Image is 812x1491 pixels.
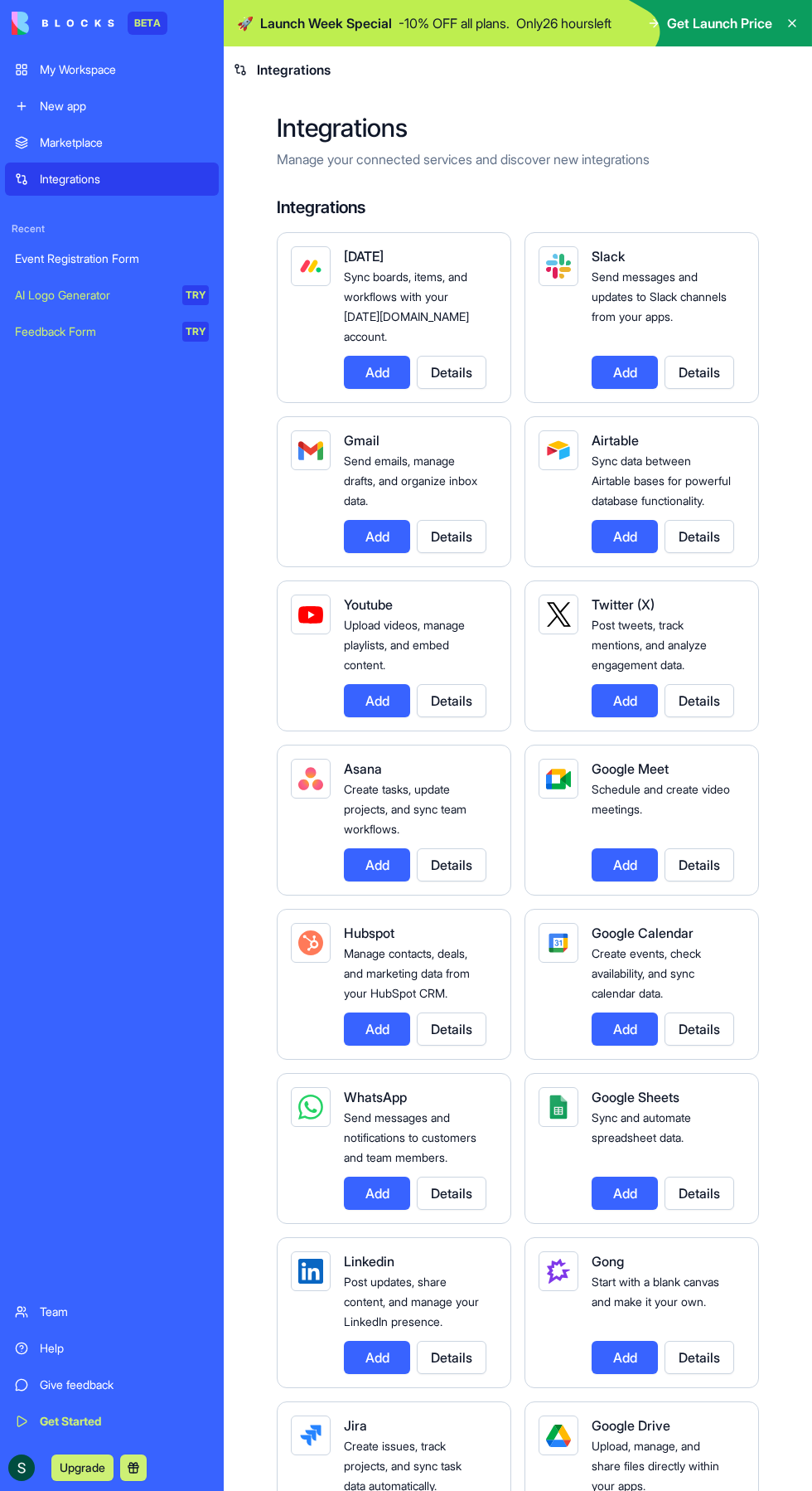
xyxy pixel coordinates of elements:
button: Add [592,356,658,389]
img: logo [12,12,114,35]
p: - 10 % OFF all plans. [399,13,510,33]
span: [DATE] [344,248,384,265]
div: TRY [182,322,209,342]
button: Details [665,684,734,717]
div: Marketplace [40,134,209,151]
h4: Integrations [277,196,759,219]
span: Sync data between Airtable bases for powerful database functionality. [592,454,731,508]
button: Add [344,1341,410,1374]
span: 🚀 [237,13,254,33]
span: Linkedin [344,1253,394,1270]
div: Integrations [40,171,209,187]
div: Feedback Form [15,323,171,340]
div: AI Logo Generator [15,287,171,304]
a: Give feedback [5,1368,219,1401]
a: Marketplace [5,126,219,159]
img: ACg8ocKrkXFCpTReAGcDo9CqhuXvneMTC1jSp0515gS1o95jxFav0w=s96-c [8,1455,35,1481]
button: Upgrade [51,1455,114,1481]
span: Slack [592,248,625,265]
h2: Integrations [277,113,759,143]
button: Add [592,1013,658,1046]
span: Manage contacts, deals, and marketing data from your HubSpot CRM. [344,946,470,1000]
button: Add [592,1177,658,1210]
button: Details [417,1177,486,1210]
span: Recent [5,222,219,236]
button: Add [344,356,410,389]
button: Details [417,1013,486,1046]
button: Add [344,520,410,553]
div: Event Registration Form [15,250,209,267]
span: Airtable [592,432,639,449]
button: Details [665,1013,734,1046]
span: Hubspot [344,925,394,941]
a: Team [5,1295,219,1328]
a: Event Registration Form [5,242,219,275]
span: Sync boards, items, and workflows with your [DATE][DOMAIN_NAME] account. [344,270,469,343]
p: Manage your connected services and discover new integrations [277,149,759,169]
div: Team [40,1304,209,1320]
div: TRY [182,285,209,305]
button: Details [417,520,486,553]
span: WhatsApp [344,1089,407,1105]
div: New app [40,98,209,114]
button: Details [665,1177,734,1210]
span: Google Sheets [592,1089,679,1105]
span: Schedule and create video meetings. [592,782,730,816]
button: Add [592,1341,658,1374]
a: Integrations [5,163,219,196]
a: My Workspace [5,53,219,86]
button: Add [344,848,410,881]
a: Upgrade [51,1459,114,1475]
span: Google Calendar [592,925,694,941]
button: Details [417,356,486,389]
span: Create tasks, update projects, and sync team workflows. [344,782,466,836]
p: Only 26 hours left [516,13,611,33]
span: Google Drive [592,1417,670,1434]
button: Details [665,848,734,881]
span: Send messages and updates to Slack channels from your apps. [592,270,727,323]
button: Add [344,1013,410,1046]
div: Get Started [40,1413,209,1430]
span: Create events, check availability, and sync calendar data. [592,946,701,1000]
span: Jira [344,1417,367,1434]
span: Youtube [344,596,393,613]
span: Twitter (X) [592,596,655,613]
span: Integrations [257,60,331,80]
div: BETA [128,12,167,35]
a: Feedback FormTRY [5,315,219,348]
button: Details [417,848,486,881]
span: Send messages and notifications to customers and team members. [344,1110,476,1164]
button: Details [665,520,734,553]
button: Details [417,1341,486,1374]
button: Add [344,684,410,717]
span: Start with a blank canvas and make it your own. [592,1275,719,1309]
a: BETA [12,12,167,35]
span: Get Launch Price [667,13,772,33]
span: Upload videos, manage playlists, and embed content. [344,618,465,672]
button: Details [417,684,486,717]
button: Add [592,848,658,881]
div: Help [40,1340,209,1357]
a: AI Logo GeneratorTRY [5,279,219,312]
span: Send emails, manage drafts, and organize inbox data. [344,454,477,508]
a: Get Started [5,1405,219,1438]
button: Add [344,1177,410,1210]
a: New app [5,90,219,123]
span: Asana [344,760,382,777]
span: Launch Week Special [260,13,392,33]
span: Gong [592,1253,624,1270]
a: Help [5,1332,219,1365]
span: Post updates, share content, and manage your LinkedIn presence. [344,1275,479,1328]
span: Gmail [344,432,379,449]
span: Sync and automate spreadsheet data. [592,1110,691,1144]
div: My Workspace [40,61,209,78]
span: Post tweets, track mentions, and analyze engagement data. [592,618,707,672]
button: Add [592,684,658,717]
button: Details [665,356,734,389]
button: Add [592,520,658,553]
button: Details [665,1341,734,1374]
span: Google Meet [592,760,669,777]
div: Give feedback [40,1377,209,1393]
